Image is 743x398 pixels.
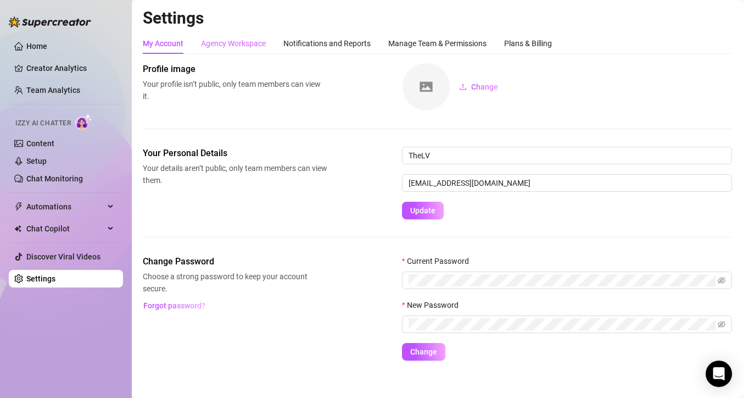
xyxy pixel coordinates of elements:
a: Home [26,42,47,51]
button: Change [402,343,445,361]
span: Izzy AI Chatter [15,118,71,129]
div: Open Intercom Messenger [706,361,732,387]
div: My Account [143,37,183,49]
img: AI Chatter [75,114,92,130]
div: Agency Workspace [201,37,266,49]
a: Discover Viral Videos [26,252,100,261]
span: Your profile isn’t public, only team members can view it. [143,78,327,102]
span: eye-invisible [718,277,725,284]
span: upload [459,83,467,91]
span: Update [410,206,435,215]
a: Content [26,139,54,148]
a: Creator Analytics [26,59,114,77]
span: Profile image [143,63,327,76]
span: Change [410,347,437,356]
button: Update [402,202,444,219]
img: Chat Copilot [14,225,21,233]
img: logo-BBDzfeDw.svg [9,16,91,27]
button: Forgot password? [143,297,205,314]
span: Change [471,82,498,91]
span: Your Personal Details [143,147,327,160]
span: Your details aren’t public, only team members can view them. [143,162,327,186]
input: New Password [409,318,716,330]
button: Change [450,78,507,96]
a: Chat Monitoring [26,174,83,183]
span: Forgot password? [143,301,205,310]
span: Automations [26,198,104,215]
input: Enter name [402,147,732,164]
span: eye-invisible [718,320,725,328]
a: Team Analytics [26,86,80,95]
div: Notifications and Reports [283,37,371,49]
input: Current Password [409,274,716,286]
img: square-placeholder.png [403,63,450,110]
input: Enter new email [402,174,732,192]
span: Change Password [143,255,327,268]
span: thunderbolt [14,202,23,211]
div: Plans & Billing [504,37,552,49]
a: Settings [26,274,55,283]
span: Chat Copilot [26,220,104,237]
label: New Password [402,299,466,311]
h2: Settings [143,8,732,29]
label: Current Password [402,255,476,267]
span: Choose a strong password to keep your account secure. [143,270,327,295]
div: Manage Team & Permissions [388,37,487,49]
a: Setup [26,157,47,165]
